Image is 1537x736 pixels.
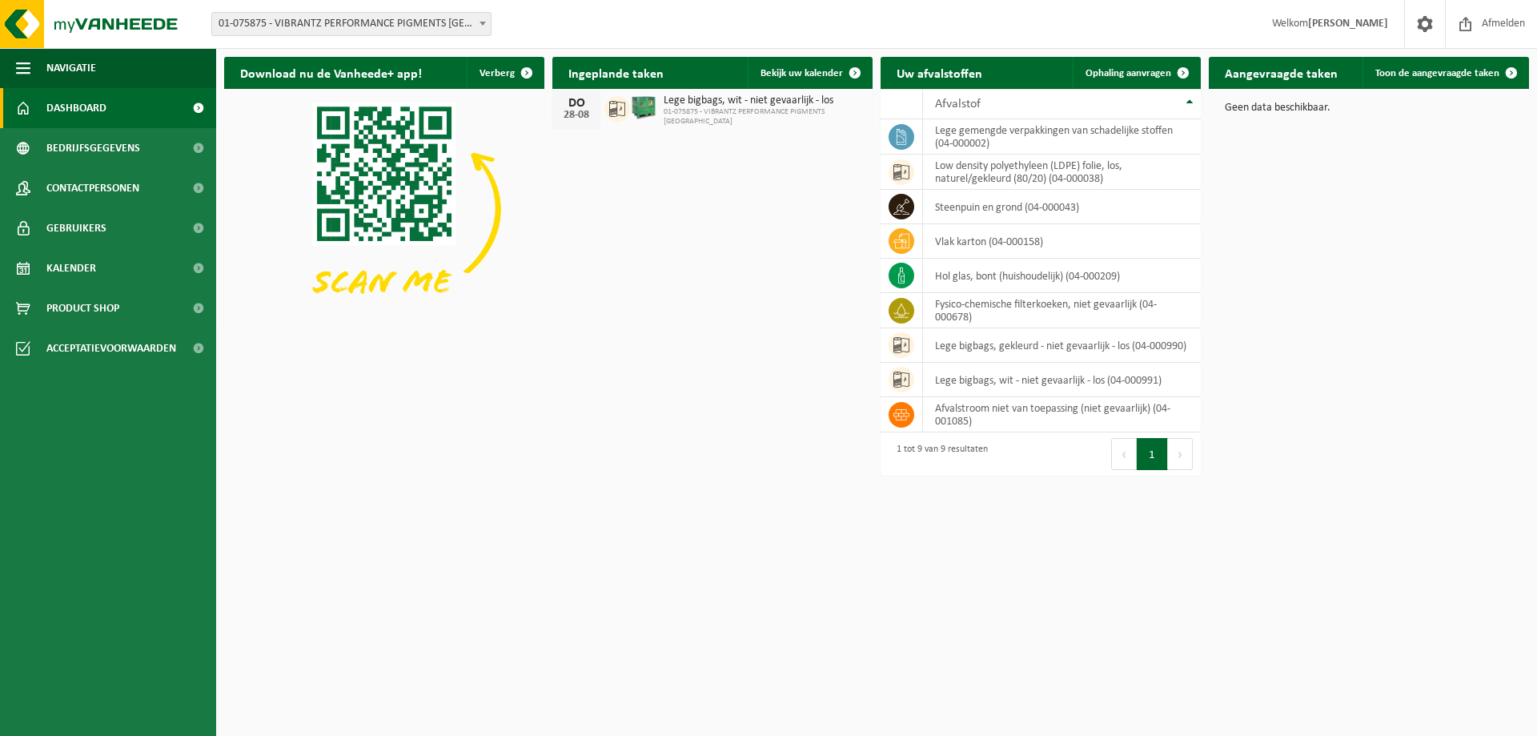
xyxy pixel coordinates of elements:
span: Acceptatievoorwaarden [46,328,176,368]
td: lege bigbags, gekleurd - niet gevaarlijk - los (04-000990) [923,328,1201,363]
td: lege gemengde verpakkingen van schadelijke stoffen (04-000002) [923,119,1201,155]
h2: Ingeplande taken [552,57,680,88]
button: Next [1168,438,1193,470]
span: Ophaling aanvragen [1086,68,1171,78]
a: Ophaling aanvragen [1073,57,1199,89]
a: Toon de aangevraagde taken [1362,57,1527,89]
span: Gebruikers [46,208,106,248]
div: 1 tot 9 van 9 resultaten [889,436,988,472]
h2: Download nu de Vanheede+ app! [224,57,438,88]
img: PB-HB-1400-HPE-GN-01 [630,94,657,121]
span: Bekijk uw kalender [760,68,843,78]
span: Product Shop [46,288,119,328]
td: steenpuin en grond (04-000043) [923,190,1201,224]
h2: Aangevraagde taken [1209,57,1354,88]
td: fysico-chemische filterkoeken, niet gevaarlijk (04-000678) [923,293,1201,328]
span: 01-075875 - VIBRANTZ PERFORMANCE PIGMENTS BELGIUM - MENEN [212,13,491,35]
div: 28-08 [560,110,592,121]
span: Verberg [480,68,515,78]
div: DO [560,97,592,110]
span: Afvalstof [935,98,981,111]
button: Verberg [467,57,543,89]
span: Lege bigbags, wit - niet gevaarlijk - los [664,95,865,107]
strong: [PERSON_NAME] [1308,18,1388,30]
span: 01-075875 - VIBRANTZ PERFORMANCE PIGMENTS BELGIUM - MENEN [211,12,492,36]
td: vlak karton (04-000158) [923,224,1201,259]
td: lege bigbags, wit - niet gevaarlijk - los (04-000991) [923,363,1201,397]
td: low density polyethyleen (LDPE) folie, los, naturel/gekleurd (80/20) (04-000038) [923,155,1201,190]
span: Kalender [46,248,96,288]
p: Geen data beschikbaar. [1225,103,1513,114]
span: Dashboard [46,88,106,128]
td: hol glas, bont (huishoudelijk) (04-000209) [923,259,1201,293]
img: Download de VHEPlus App [224,89,544,329]
td: afvalstroom niet van toepassing (niet gevaarlijk) (04-001085) [923,397,1201,432]
span: Toon de aangevraagde taken [1375,68,1499,78]
h2: Uw afvalstoffen [881,57,998,88]
a: Bekijk uw kalender [748,57,871,89]
button: Previous [1111,438,1137,470]
button: 1 [1137,438,1168,470]
span: 01-075875 - VIBRANTZ PERFORMANCE PIGMENTS [GEOGRAPHIC_DATA] [664,107,865,127]
span: Bedrijfsgegevens [46,128,140,168]
span: Contactpersonen [46,168,139,208]
span: Navigatie [46,48,96,88]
